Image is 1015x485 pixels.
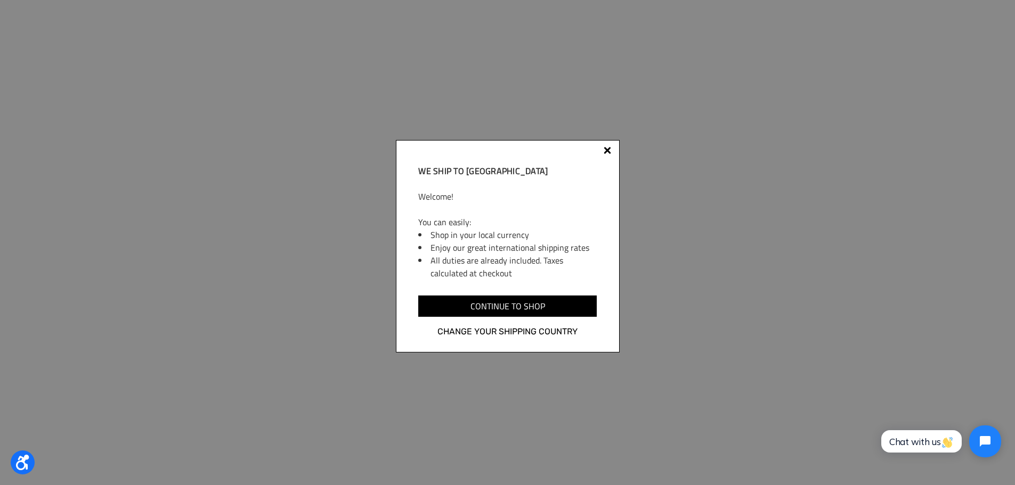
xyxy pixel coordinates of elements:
[418,325,596,339] a: Change your shipping country
[418,190,596,203] p: Welcome!
[870,416,1010,466] iframe: Tidio Chat
[418,295,596,317] input: Continue to shop
[431,228,596,241] li: Shop in your local currency
[418,165,596,177] h2: We ship to [GEOGRAPHIC_DATA]
[431,241,596,254] li: Enjoy our great international shipping rates
[431,254,596,280] li: All duties are already included. Taxes calculated at checkout
[418,216,596,228] p: You can easily:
